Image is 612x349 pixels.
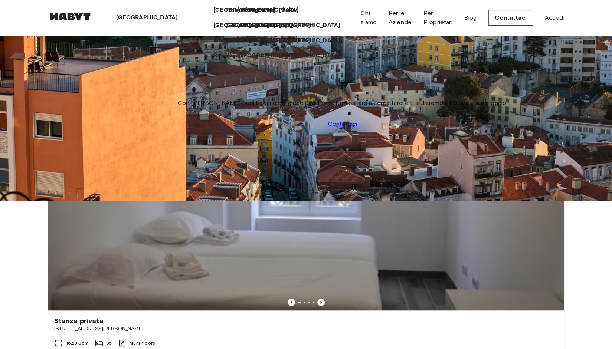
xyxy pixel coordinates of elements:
a: [GEOGRAPHIC_DATA] [278,36,348,45]
span: 35 [107,340,112,346]
a: Phuket [278,6,305,15]
p: Stoccarda [213,52,242,60]
p: Amburgo [249,6,275,15]
a: Amburgo [249,6,282,15]
p: [GEOGRAPHIC_DATA] [237,52,299,60]
p: Francoforte [225,6,258,15]
a: Accedi [545,13,564,22]
span: Multi-floors [130,340,155,346]
a: [GEOGRAPHIC_DATA] [225,21,295,30]
a: Modena [213,36,243,45]
a: Per i Proprietari [423,9,452,27]
a: Contattaci [488,10,533,26]
p: [GEOGRAPHIC_DATA] [237,21,299,30]
a: [GEOGRAPHIC_DATA] [237,21,307,30]
a: [GEOGRAPHIC_DATA] [213,21,283,30]
p: [GEOGRAPHIC_DATA] [249,21,311,30]
a: [GEOGRAPHIC_DATA] [278,21,348,30]
p: [GEOGRAPHIC_DATA] [237,6,299,15]
p: [GEOGRAPHIC_DATA] [213,21,275,30]
span: Stanza privata [54,316,104,325]
span: Con [PERSON_NAME] puoi trovarlo nel giro di un attimo! Non esitare a contattarci e ti aiuteremo a... [178,99,507,108]
a: L'Aia [225,52,245,60]
a: Stoccarda [213,52,250,60]
p: L'Aia [225,52,238,60]
button: Previous image [317,299,325,306]
span: 16.23 Sqm [66,340,89,346]
p: Phuket [278,6,298,15]
a: [GEOGRAPHIC_DATA] [237,36,307,45]
a: [GEOGRAPHIC_DATA] [237,52,307,60]
a: [GEOGRAPHIC_DATA] [237,6,307,15]
a: [GEOGRAPHIC_DATA] [249,21,318,30]
p: Modena [213,36,236,45]
a: Per le Aziende [389,9,412,27]
a: [GEOGRAPHIC_DATA] [249,36,318,45]
a: [GEOGRAPHIC_DATA] [213,6,283,15]
p: [GEOGRAPHIC_DATA] [116,13,178,22]
p: [GEOGRAPHIC_DATA] [237,36,299,45]
a: [GEOGRAPHIC_DATA] [225,36,295,45]
p: [GEOGRAPHIC_DATA] [278,36,340,45]
button: Previous image [288,299,295,306]
span: [STREET_ADDRESS][PERSON_NAME] [54,325,558,333]
a: [GEOGRAPHIC_DATA] [278,52,348,60]
a: Contattaci [328,119,357,128]
a: Blog [464,13,477,22]
a: Francoforte [225,6,266,15]
p: [GEOGRAPHIC_DATA] [225,21,287,30]
a: Chi siamo [361,9,377,27]
p: [GEOGRAPHIC_DATA] [278,21,340,30]
p: [GEOGRAPHIC_DATA] [213,6,275,15]
img: Habyt [48,13,92,20]
p: [GEOGRAPHIC_DATA] [225,36,287,45]
p: [GEOGRAPHIC_DATA] [249,36,311,45]
p: [GEOGRAPHIC_DATA] [278,52,340,60]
